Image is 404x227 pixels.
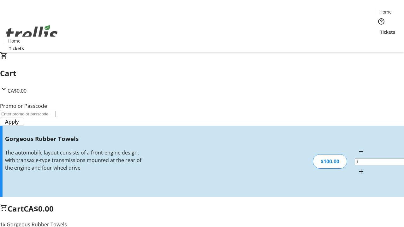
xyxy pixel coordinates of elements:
a: Home [4,38,24,44]
span: CA$0.00 [24,203,54,214]
div: $100.00 [313,154,347,169]
span: Tickets [9,45,24,52]
span: Apply [5,118,19,125]
div: The automobile layout consists of a front-engine design, with transaxle-type transmissions mounte... [5,149,143,172]
img: Orient E2E Organization O5ZiHww0Ef's Logo [4,18,60,49]
button: Help [375,15,388,28]
a: Tickets [4,45,29,52]
span: CA$0.00 [8,87,27,94]
a: Tickets [375,29,400,35]
h3: Gorgeous Rubber Towels [5,134,143,143]
button: Decrement by one [355,145,367,158]
button: Increment by one [355,165,367,178]
button: Cart [375,35,388,48]
span: Home [379,9,392,15]
span: Tickets [380,29,395,35]
a: Home [375,9,395,15]
span: Home [8,38,21,44]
